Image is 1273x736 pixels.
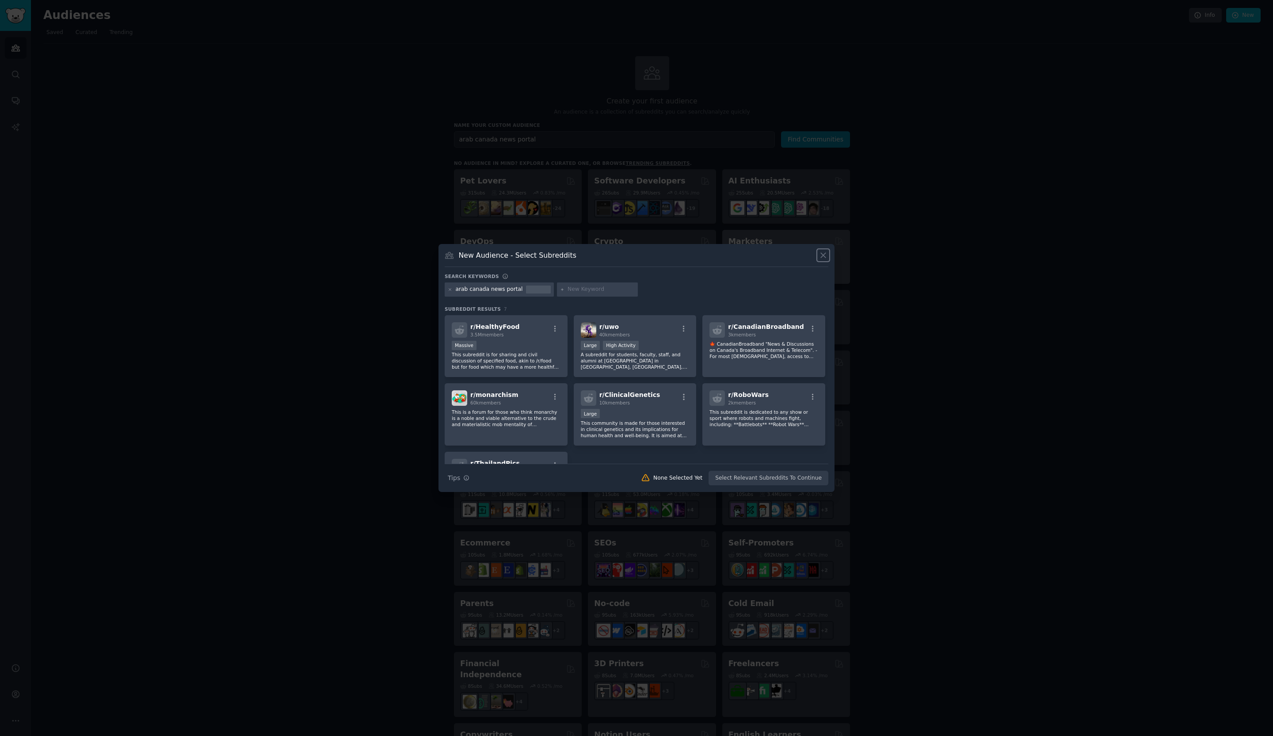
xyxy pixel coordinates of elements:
[445,306,501,312] span: Subreddit Results
[728,332,756,337] span: 3k members
[728,400,756,405] span: 2k members
[728,391,769,398] span: r/ RoboWars
[452,409,560,427] p: This is a forum for those who think monarchy is a noble and viable alternative to the crude and m...
[581,409,600,418] div: Large
[448,473,460,483] span: Tips
[728,323,804,330] span: r/ CanadianBroadband
[653,474,702,482] div: None Selected Yet
[470,391,518,398] span: r/ monarchism
[581,322,596,338] img: uwo
[599,332,630,337] span: 40k members
[599,391,660,398] span: r/ ClinicalGenetics
[599,323,619,330] span: r/ uwo
[452,351,560,370] p: This subreddit is for sharing and civil discussion of specified food, akin to /r/food but for foo...
[456,286,523,294] div: arab canada news portal
[581,341,600,350] div: Large
[504,306,507,312] span: 7
[459,251,576,260] h3: New Audience - Select Subreddits
[452,390,467,406] img: monarchism
[445,470,473,486] button: Tips
[470,460,520,467] span: r/ ThailandPics
[470,332,504,337] span: 3.5M members
[470,323,520,330] span: r/ HealthyFood
[581,351,690,370] p: A subreddit for students, faculty, staff, and alumni at [GEOGRAPHIC_DATA] in [GEOGRAPHIC_DATA], [...
[709,341,818,359] p: 🍁 CanadianBroadband "News & Discussions on Canada's Broadband Internet & Telecom". - For most [DE...
[470,400,501,405] span: 60k members
[581,420,690,439] p: This community is made for those interested in clinical genetics and its implications for human h...
[452,341,476,350] div: Massive
[599,400,630,405] span: 10k members
[603,341,639,350] div: High Activity
[445,273,499,279] h3: Search keywords
[568,286,635,294] input: New Keyword
[709,409,818,427] p: This subreddit is dedicated to any show or sport where robots and machines fight, including: **Ba...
